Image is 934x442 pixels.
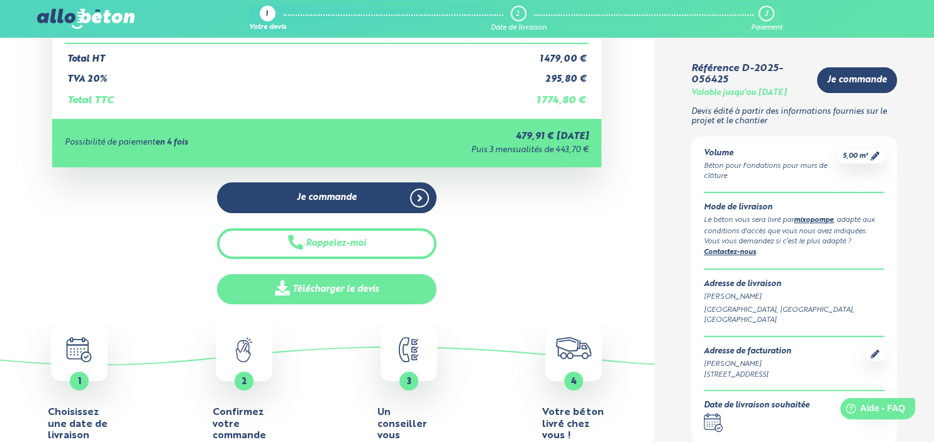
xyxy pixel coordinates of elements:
[704,305,884,326] div: [GEOGRAPHIC_DATA], [GEOGRAPHIC_DATA], [GEOGRAPHIC_DATA]
[794,217,833,224] a: mixopompe
[48,407,111,441] h4: Choisissez une date de livraison
[704,236,884,258] div: Vous vous demandez si c’est le plus adapté ? .
[37,9,134,29] img: allobéton
[571,377,577,386] span: 4
[704,203,884,213] div: Mode de livraison
[155,138,188,146] strong: en 4 fois
[265,11,268,19] div: 1
[764,10,767,18] div: 3
[691,63,807,86] div: Référence D-2025-056425
[78,377,81,386] span: 1
[556,337,592,359] img: truck.c7a9816ed8b9b1312949.png
[704,401,809,411] div: Date de livraison souhaitée
[704,280,884,289] div: Adresse de livraison
[65,138,333,148] div: Possibilité de paiement
[521,64,589,85] td: 295,80 €
[704,149,838,158] div: Volume
[691,89,787,98] div: Valable jusqu'au [DATE]
[249,24,286,32] div: Votre devis
[217,182,436,213] a: Je commande
[333,146,589,155] div: Puis 3 mensualités de 443,70 €
[822,393,920,428] iframe: Help widget launcher
[217,274,436,305] a: Télécharger le devis
[751,24,782,32] div: Paiement
[827,75,887,86] span: Je commande
[217,228,436,259] button: Rappelez-moi
[491,24,547,32] div: Date de livraison
[704,359,791,370] div: [PERSON_NAME]
[491,6,547,32] a: 2 Date de livraison
[407,377,411,386] span: 3
[65,64,520,85] td: TVA 20%
[249,6,286,32] a: 1 Votre devis
[65,43,520,65] td: Total HT
[65,85,520,106] td: Total TTC
[542,407,605,441] h4: Votre béton livré chez vous !
[704,292,884,302] div: [PERSON_NAME]
[242,377,247,386] span: 2
[704,215,884,237] div: Le béton vous sera livré par , adapté aux conditions d'accès que vous nous avez indiquées.
[521,85,589,106] td: 1 774,80 €
[704,249,756,256] a: Contactez-nous
[751,6,782,32] a: 3 Paiement
[704,347,791,356] div: Adresse de facturation
[704,370,791,380] div: [STREET_ADDRESS]
[521,43,589,65] td: 1 479,00 €
[516,10,520,18] div: 2
[333,131,589,142] div: 479,91 € [DATE]
[297,192,357,203] span: Je commande
[817,67,897,93] a: Je commande
[704,161,838,182] div: Béton pour Fondations pour murs de clôture
[691,108,897,126] p: Devis édité à partir des informations fournies sur le projet et le chantier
